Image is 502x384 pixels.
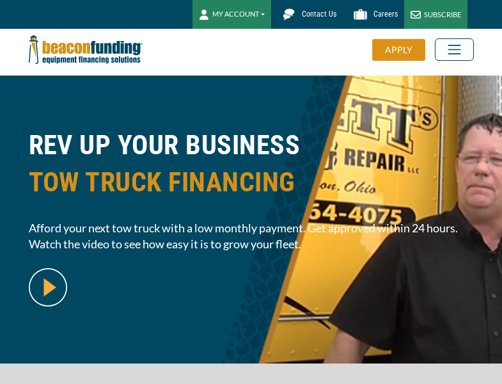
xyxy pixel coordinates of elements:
img: Beacon Funding Corporation logo [29,29,143,70]
img: Beacon Funding Careers [349,3,372,26]
span: TOW TRUCK FINANCING [29,164,474,201]
span: Careers [373,10,398,19]
span: Contact Us [302,10,336,19]
a: APPLY [372,39,435,61]
img: video modal pop-up play button [29,268,67,307]
h1: REV UP YOUR BUSINESS [29,127,474,211]
span: Afford your next tow truck with a low monthly payment. Get approved within 24 hours. Watch the vi... [29,220,474,252]
img: Beacon Funding chat [278,3,300,26]
a: Contact Us [271,3,343,26]
div: APPLY [372,39,425,61]
a: Careers [343,3,404,26]
button: Toggle navigation [435,38,474,61]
